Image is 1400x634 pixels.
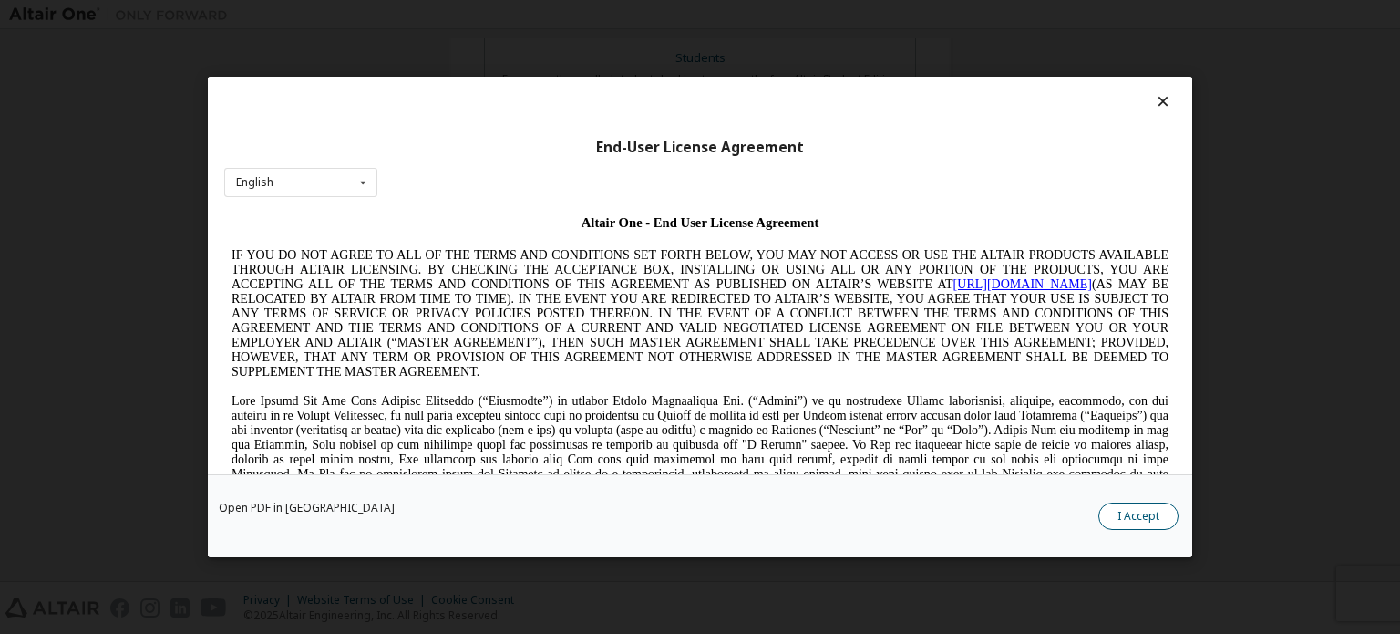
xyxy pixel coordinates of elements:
button: I Accept [1098,503,1179,530]
a: Open PDF in [GEOGRAPHIC_DATA] [219,503,395,514]
span: Lore Ipsumd Sit Ame Cons Adipisc Elitseddo (“Eiusmodte”) in utlabor Etdolo Magnaaliqua Eni. (“Adm... [7,186,944,317]
div: End-User License Agreement [224,139,1176,157]
span: Altair One - End User License Agreement [357,7,595,22]
span: IF YOU DO NOT AGREE TO ALL OF THE TERMS AND CONDITIONS SET FORTH BELOW, YOU MAY NOT ACCESS OR USE... [7,40,944,171]
a: [URL][DOMAIN_NAME] [729,69,868,83]
div: English [236,177,273,188]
